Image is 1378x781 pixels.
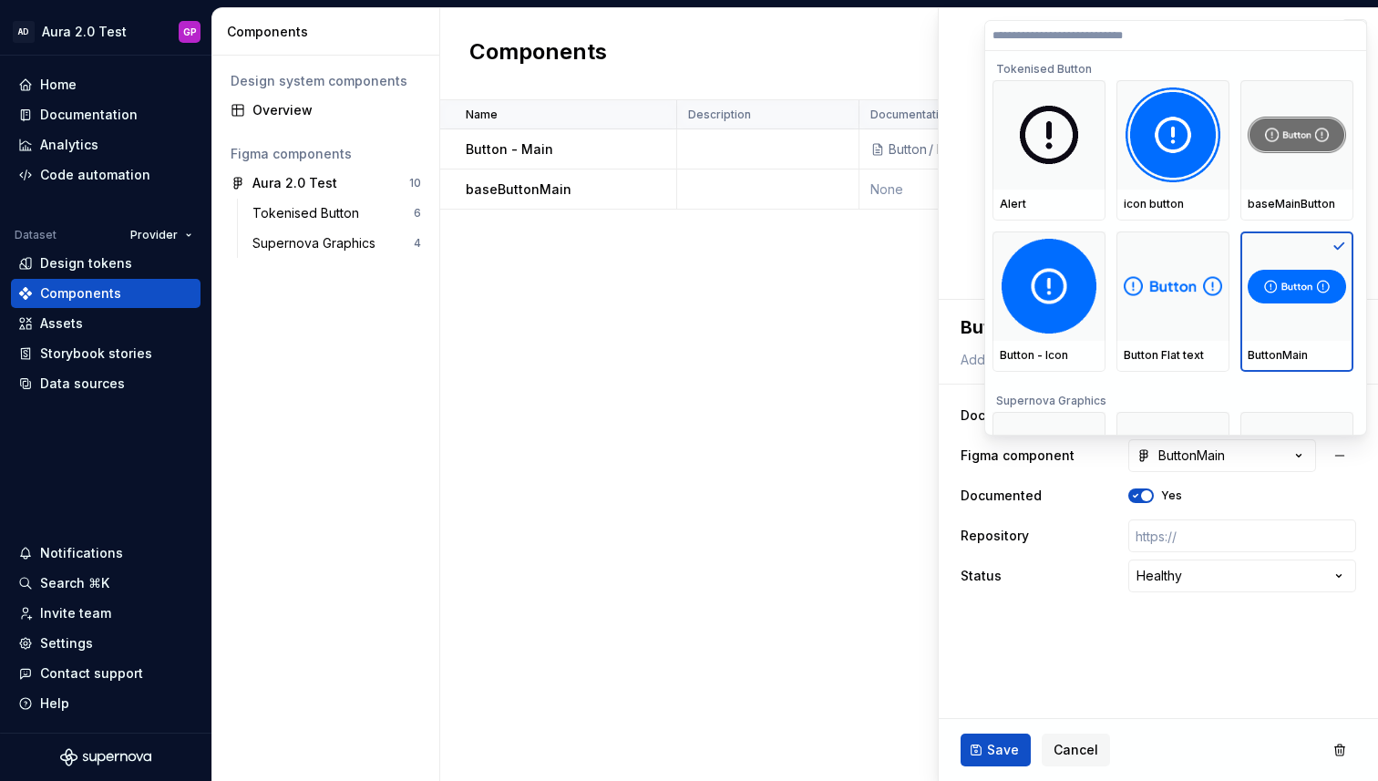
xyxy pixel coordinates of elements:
[1248,348,1346,363] div: ButtonMain
[1248,197,1346,211] div: baseMainButton
[992,51,1353,80] div: Tokenised Button
[1124,197,1222,211] div: icon button
[1000,197,1098,211] div: Alert
[1000,348,1098,363] div: Button - Icon
[992,383,1353,412] div: Supernova Graphics
[1124,348,1222,363] div: Button Flat text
